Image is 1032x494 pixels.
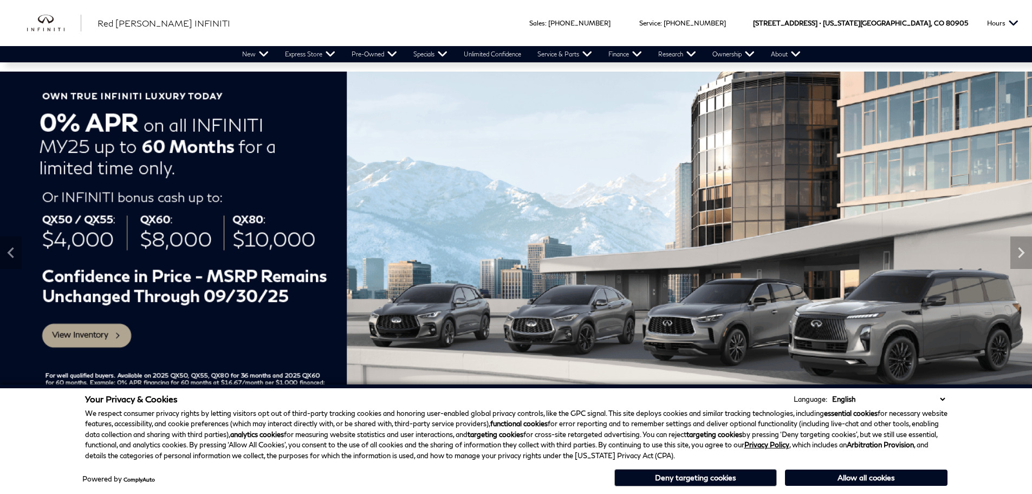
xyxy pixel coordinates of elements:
a: Specials [405,46,456,62]
button: Deny targeting cookies [614,469,777,486]
a: Ownership [704,46,763,62]
a: Unlimited Confidence [456,46,529,62]
span: : [660,19,662,27]
img: INFINITI [27,15,81,32]
strong: analytics cookies [230,430,284,439]
a: Research [650,46,704,62]
p: We respect consumer privacy rights by letting visitors opt out of third-party tracking cookies an... [85,408,947,461]
strong: functional cookies [490,419,548,428]
a: ComplyAuto [124,476,155,483]
strong: Arbitration Provision [847,440,914,449]
strong: essential cookies [824,409,878,418]
a: Privacy Policy [744,440,789,449]
div: Language: [794,396,827,403]
nav: Main Navigation [234,46,809,62]
button: Allow all cookies [785,470,947,486]
span: Sales [529,19,545,27]
strong: targeting cookies [686,430,742,439]
a: [PHONE_NUMBER] [664,19,726,27]
a: New [234,46,277,62]
select: Language Select [829,394,947,405]
a: About [763,46,809,62]
div: Powered by [82,476,155,483]
a: Pre-Owned [343,46,405,62]
a: [PHONE_NUMBER] [548,19,611,27]
a: Finance [600,46,650,62]
span: Red [PERSON_NAME] INFINITI [98,18,230,28]
div: Next [1010,236,1032,269]
span: : [545,19,547,27]
a: Service & Parts [529,46,600,62]
a: [STREET_ADDRESS] • [US_STATE][GEOGRAPHIC_DATA], CO 80905 [753,19,968,27]
a: Express Store [277,46,343,62]
strong: targeting cookies [468,430,523,439]
a: Red [PERSON_NAME] INFINITI [98,17,230,30]
span: Service [639,19,660,27]
span: Your Privacy & Cookies [85,394,178,404]
a: infiniti [27,15,81,32]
